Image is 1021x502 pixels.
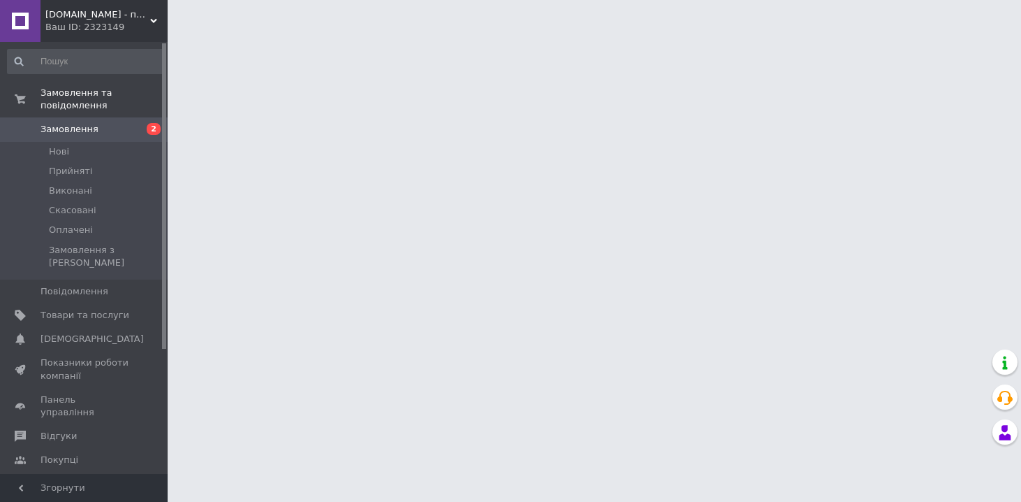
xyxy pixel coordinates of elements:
span: Повідомлення [41,285,108,298]
div: Ваш ID: 2323149 [45,21,168,34]
input: Пошук [7,49,165,74]
span: Прийняті [49,165,92,178]
span: Покупці [41,454,78,466]
span: Замовлення та повідомлення [41,87,168,112]
span: Скасовані [49,204,96,217]
span: Замовлення [41,123,98,136]
span: Замовлення з [PERSON_NAME] [49,244,163,269]
span: Товари та послуги [41,309,129,322]
span: [DEMOGRAPHIC_DATA] [41,333,144,345]
span: Відгуки [41,430,77,443]
span: superbee.com.ua - препарати для бджільництва і не тільки ... [45,8,150,21]
span: Оплачені [49,224,93,236]
span: Показники роботи компанії [41,357,129,382]
span: 2 [147,123,161,135]
span: Панель управління [41,394,129,419]
span: Нові [49,145,69,158]
span: Виконані [49,185,92,197]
